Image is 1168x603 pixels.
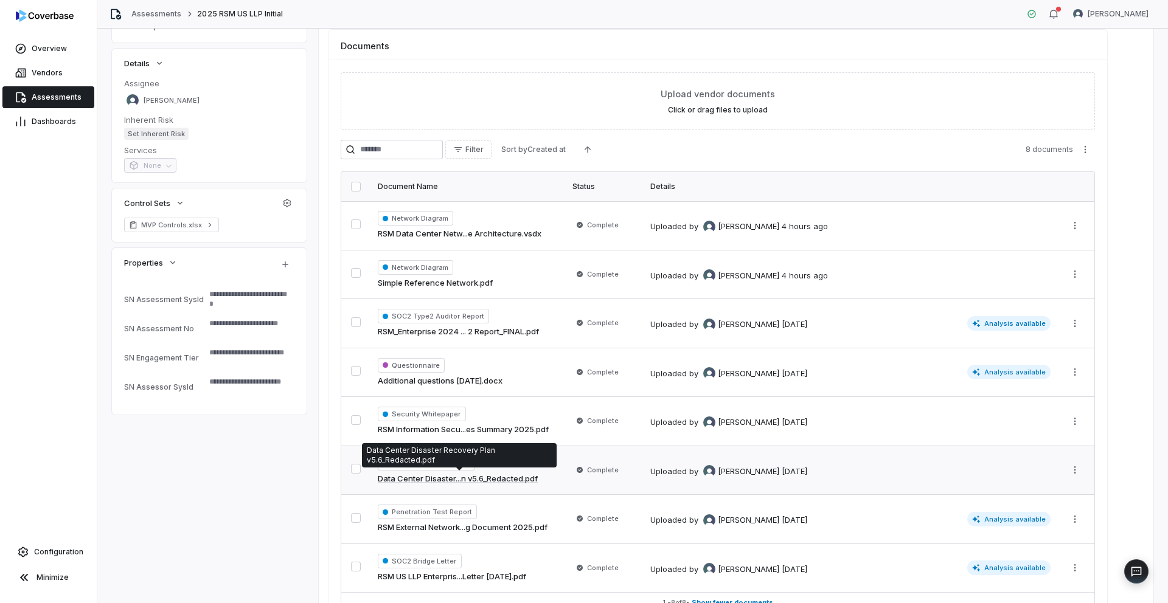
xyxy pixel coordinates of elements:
div: Uploaded [650,269,828,281]
div: by [689,416,779,429]
span: Documents [341,40,389,52]
span: Complete [587,416,619,426]
img: logo-D7KZi-bG.svg [16,10,74,22]
a: RSM External Network...g Document 2025.pdf [378,522,547,534]
dt: Services [124,145,294,156]
a: Configuration [5,541,92,563]
button: Control Sets [120,192,189,214]
span: [PERSON_NAME] [1088,9,1149,19]
span: Details [124,58,150,69]
span: 8 documents [1026,145,1073,154]
a: Data Center Disaster...n v5.6_Redacted.pdf [378,473,538,485]
div: [DATE] [782,563,807,576]
div: by [689,465,779,477]
div: [DATE] [782,466,807,478]
div: Uploaded [650,221,828,233]
span: Analysis available [967,560,1051,575]
img: Samuel Folarin avatar [703,416,715,429]
button: More actions [1065,559,1085,577]
button: Sort byCreated at [494,140,573,159]
span: 2025 RSM US LLP Initial [197,9,283,19]
span: Dashboards [32,117,76,126]
span: Control Sets [124,198,170,208]
img: Samuel Folarin avatar [703,269,715,281]
button: Details [120,52,168,74]
span: Complete [587,514,619,523]
a: Assessments [2,86,94,108]
span: Complete [587,563,619,573]
img: Samuel Folarin avatar [703,367,715,379]
div: SN Engagement Tier [124,353,204,362]
div: Uploaded [650,563,807,575]
p: Data Center Disaster Recovery Plan v5.6_Redacted.pdf [367,446,552,465]
label: Click or drag files to upload [668,105,768,115]
a: MVP Controls.xlsx [124,218,219,232]
a: Vendors [2,62,94,84]
img: Samuel Folarin avatar [127,94,139,106]
dt: Assignee [124,78,294,89]
span: MVP Controls.xlsx [141,220,202,230]
img: Samuel Folarin avatar [703,465,715,477]
button: Ascending [575,140,600,159]
span: Complete [587,465,619,475]
div: 4 hours ago [782,221,828,233]
span: Penetration Test Report [378,505,477,519]
div: 4 hours ago [782,270,828,282]
div: [DATE] [782,368,807,380]
button: Minimize [5,565,92,590]
a: RSM Data Center Netw...e Architecture.vsdx [378,228,541,240]
span: [PERSON_NAME] [718,319,779,331]
span: [PERSON_NAME] [718,416,779,429]
span: [PERSON_NAME] [718,563,779,576]
div: Details [650,182,1051,191]
div: by [689,319,779,331]
a: RSM Information Secu...es Summary 2025.pdf [378,424,549,436]
span: Vendors [32,68,63,78]
span: Network Diagram [378,260,453,275]
span: Complete [587,318,619,328]
span: Set Inherent Risk [124,128,189,140]
span: Complete [587,367,619,377]
a: Assessments [131,9,181,19]
span: Analysis available [967,365,1051,379]
span: [PERSON_NAME] [718,514,779,526]
a: RSM_Enterprise 2024 ... 2 Report_FINAL.pdf [378,326,539,338]
a: Overview [2,38,94,60]
a: Dashboards [2,111,94,133]
span: Minimize [36,573,69,582]
div: by [689,514,779,526]
span: Properties [124,257,163,268]
div: by [689,269,779,281]
a: RSM US LLP Enterpris...Letter [DATE].pdf [378,571,526,583]
div: Uploaded [650,319,807,331]
div: by [689,367,779,379]
span: Upload vendor documents [661,88,775,100]
div: Uploaded [650,416,807,429]
button: More actions [1065,265,1085,283]
span: Complete [587,220,619,230]
dt: Inherent Risk [124,114,294,125]
span: SOC2 Bridge Letter [378,554,462,568]
button: Filter [445,140,492,159]
img: Samuel Folarin avatar [703,221,715,233]
div: Document Name [378,182,558,191]
span: [PERSON_NAME] [718,466,779,478]
a: Additional questions [DATE].docx [378,375,502,387]
span: Overview [32,44,67,53]
button: Properties [120,252,181,274]
div: SN Assessment SysId [124,295,204,304]
div: Status [572,182,636,191]
div: by [689,563,779,575]
div: SN Assessment No [124,324,204,333]
span: SOC2 Type2 Auditor Report [378,309,489,323]
div: Uploaded [650,514,807,526]
span: Network Diagram [378,211,453,226]
span: [PERSON_NAME] [718,270,779,282]
button: More actions [1065,363,1085,381]
img: Samuel Folarin avatar [703,563,715,575]
span: Analysis available [967,512,1051,526]
button: More actions [1076,140,1095,159]
span: [PERSON_NAME] [718,368,779,380]
img: Samuel Folarin avatar [1073,9,1083,19]
span: Security Whitepaper [378,407,466,421]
